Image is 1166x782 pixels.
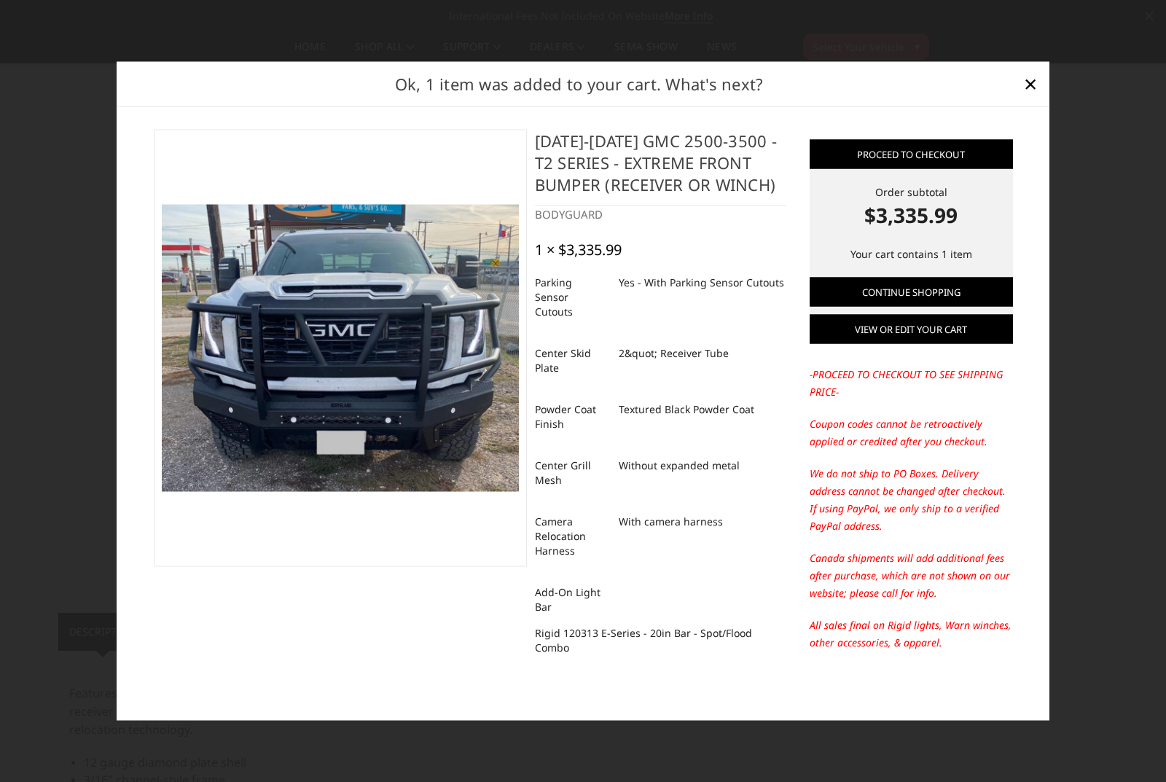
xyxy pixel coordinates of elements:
[619,340,729,366] dd: 2&quot; Receiver Tube
[810,549,1013,601] p: Canada shipments will add additional fees after purchase, which are not shown on our website; ple...
[162,205,519,492] img: 2024-2025 GMC 2500-3500 - T2 Series - Extreme Front Bumper (receiver or winch)
[619,269,784,295] dd: Yes - With Parking Sensor Cutouts
[1093,712,1166,782] iframe: Chat Widget
[810,278,1013,307] a: Continue Shopping
[535,340,608,380] dt: Center Skid Plate
[535,241,622,258] div: 1 × $3,335.99
[535,452,608,493] dt: Center Grill Mesh
[535,269,608,324] dt: Parking Sensor Cutouts
[810,184,1013,230] div: Order subtotal
[810,464,1013,534] p: We do not ship to PO Boxes. Delivery address cannot be changed after checkout. If using PayPal, w...
[1024,68,1037,99] span: ×
[810,200,1013,230] strong: $3,335.99
[810,246,1013,263] p: Your cart contains 1 item
[810,415,1013,450] p: Coupon codes cannot be retroactively applied or credited after you checkout.
[810,314,1013,343] a: View or edit your cart
[535,579,608,619] dt: Add-On Light Bar
[1019,72,1042,95] a: Close
[619,396,754,422] dd: Textured Black Powder Coat
[810,140,1013,169] a: Proceed to checkout
[810,365,1013,400] p: -PROCEED TO CHECKOUT TO SEE SHIPPING PRICE-
[535,206,786,223] div: BODYGUARD
[810,616,1013,651] p: All sales final on Rigid lights, Warn winches, other accessories, & apparel.
[140,71,1019,95] h2: Ok, 1 item was added to your cart. What's next?
[619,452,740,478] dd: Without expanded metal
[535,508,608,563] dt: Camera Relocation Harness
[619,508,723,534] dd: With camera harness
[535,619,786,660] dd: Rigid 120313 E-Series - 20in Bar - Spot/Flood Combo
[535,396,608,437] dt: Powder Coat Finish
[535,130,786,206] h4: [DATE]-[DATE] GMC 2500-3500 - T2 Series - Extreme Front Bumper (receiver or winch)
